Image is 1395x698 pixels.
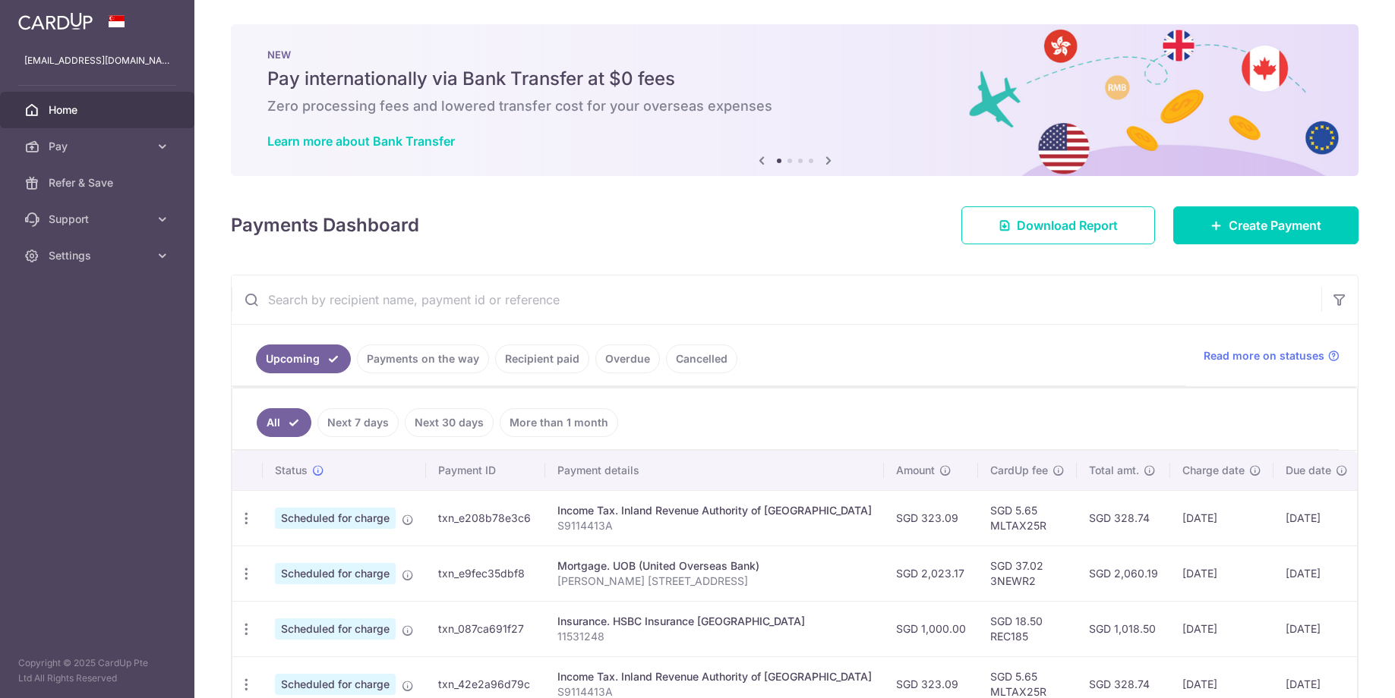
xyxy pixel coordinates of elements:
[1204,348,1324,363] span: Read more on statuses
[1077,546,1170,601] td: SGD 2,060.19
[557,558,872,574] div: Mortgage. UOB (United Overseas Bank)
[978,601,1077,656] td: SGD 18.50 REC185
[545,451,884,490] th: Payment details
[49,175,149,190] span: Refer & Save
[49,248,149,263] span: Settings
[1204,348,1340,363] a: Read more on statuses
[275,563,396,584] span: Scheduled for charge
[978,490,1077,546] td: SGD 5.65 MLTAX25R
[557,669,872,684] div: Income Tax. Inland Revenue Authority of [GEOGRAPHIC_DATA]
[500,408,618,437] a: More than 1 month
[896,463,935,478] span: Amount
[18,12,93,30] img: CardUp
[267,49,1322,61] p: NEW
[426,601,545,656] td: txn_087ca691f27
[884,546,978,601] td: SGD 2,023.17
[426,546,545,601] td: txn_e9fec35dbf8
[961,206,1155,244] a: Download Report
[1173,206,1359,244] a: Create Payment
[1273,490,1360,546] td: [DATE]
[275,508,396,529] span: Scheduled for charge
[357,344,489,373] a: Payments on the way
[275,674,396,695] span: Scheduled for charge
[267,67,1322,91] h5: Pay internationally via Bank Transfer at $0 fees
[595,344,660,373] a: Overdue
[49,212,149,227] span: Support
[884,490,978,546] td: SGD 323.09
[231,212,419,239] h4: Payments Dashboard
[1089,463,1139,478] span: Total amt.
[1273,546,1360,601] td: [DATE]
[557,503,872,518] div: Income Tax. Inland Revenue Authority of [GEOGRAPHIC_DATA]
[990,463,1048,478] span: CardUp fee
[267,97,1322,115] h6: Zero processing fees and lowered transfer cost for your overseas expenses
[231,24,1359,176] img: Bank transfer banner
[1170,490,1273,546] td: [DATE]
[1170,601,1273,656] td: [DATE]
[267,134,455,149] a: Learn more about Bank Transfer
[1182,463,1245,478] span: Charge date
[1077,490,1170,546] td: SGD 328.74
[1170,546,1273,601] td: [DATE]
[405,408,494,437] a: Next 30 days
[495,344,589,373] a: Recipient paid
[557,574,872,589] p: [PERSON_NAME] [STREET_ADDRESS]
[1273,601,1360,656] td: [DATE]
[426,490,545,546] td: txn_e208b78e3c6
[49,139,149,154] span: Pay
[426,451,545,490] th: Payment ID
[1229,216,1321,234] span: Create Payment
[978,546,1077,601] td: SGD 37.02 3NEWR2
[884,601,978,656] td: SGD 1,000.00
[257,408,311,437] a: All
[1286,463,1331,478] span: Due date
[557,518,872,533] p: S9114413A
[24,53,170,68] p: [EMAIL_ADDRESS][DOMAIN_NAME]
[1077,601,1170,656] td: SGD 1,018.50
[256,344,351,373] a: Upcoming
[666,344,737,373] a: Cancelled
[275,618,396,640] span: Scheduled for charge
[557,614,872,629] div: Insurance. HSBC Insurance [GEOGRAPHIC_DATA]
[317,408,399,437] a: Next 7 days
[557,629,872,644] p: 11531248
[275,463,308,478] span: Status
[49,102,149,118] span: Home
[232,275,1321,324] input: Search by recipient name, payment id or reference
[1017,216,1118,234] span: Download Report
